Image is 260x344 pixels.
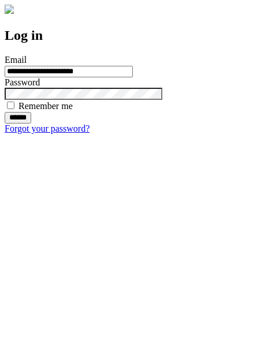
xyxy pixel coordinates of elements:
h2: Log in [5,28,255,43]
label: Password [5,77,40,87]
img: logo-4e3dc11c47720685a147b03b5a06dd966a58ff35d612b21f08c02c0306f2b779.png [5,5,14,14]
a: Forgot your password? [5,124,90,133]
label: Email [5,55,27,65]
label: Remember me [18,101,73,111]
